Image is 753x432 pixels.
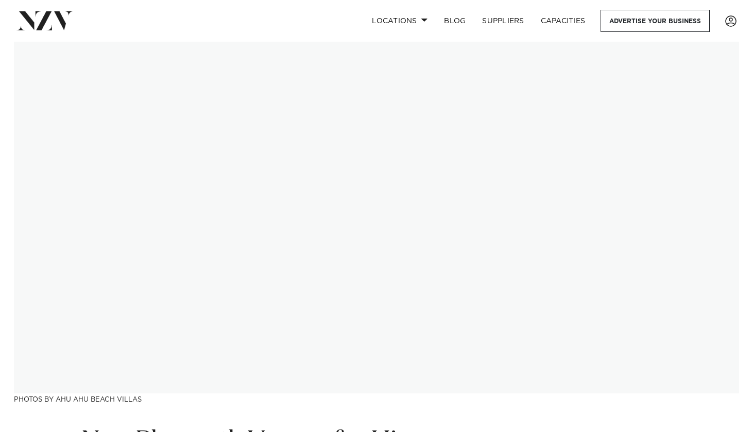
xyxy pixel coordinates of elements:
[601,10,710,32] a: Advertise your business
[533,10,594,32] a: Capacities
[474,10,532,32] a: SUPPLIERS
[364,10,436,32] a: Locations
[16,11,73,30] img: nzv-logo.png
[14,393,739,404] h3: Photos by Ahu Ahu Beach Villas
[436,10,474,32] a: BLOG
